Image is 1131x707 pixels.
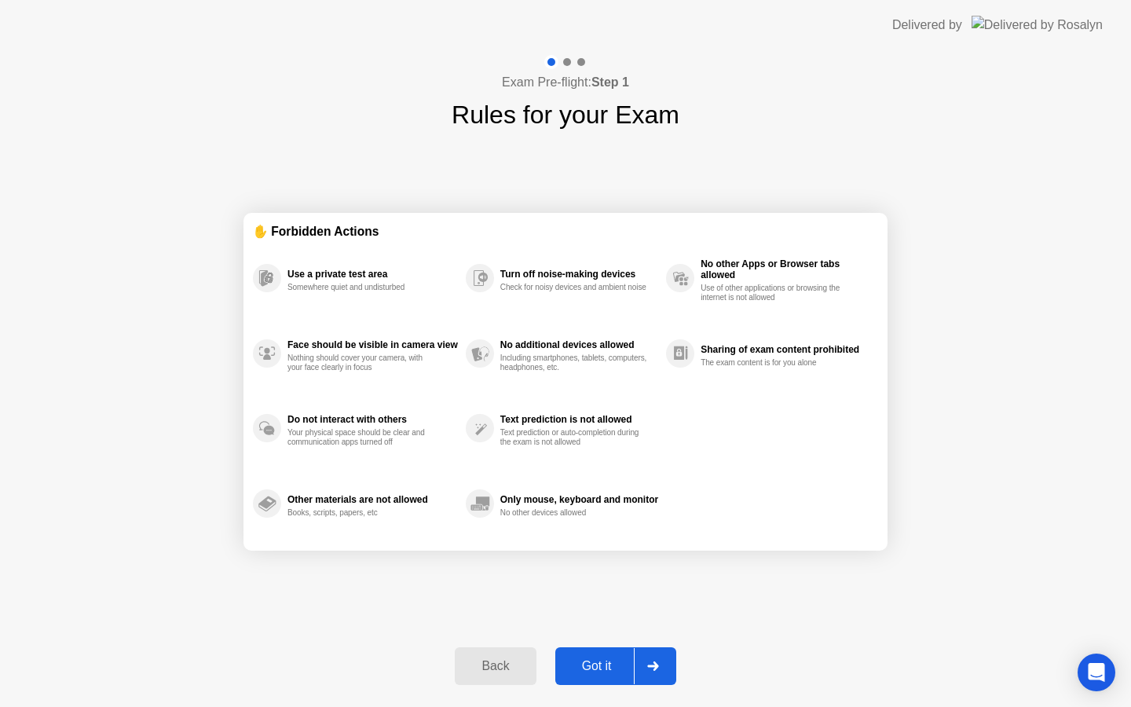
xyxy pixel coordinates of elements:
[253,222,878,240] div: ✋ Forbidden Actions
[701,358,849,368] div: The exam content is for you alone
[287,339,458,350] div: Face should be visible in camera view
[455,647,536,685] button: Back
[500,339,658,350] div: No additional devices allowed
[287,353,436,372] div: Nothing should cover your camera, with your face clearly in focus
[701,284,849,302] div: Use of other applications or browsing the internet is not allowed
[459,659,531,673] div: Back
[452,96,679,134] h1: Rules for your Exam
[500,414,658,425] div: Text prediction is not allowed
[287,494,458,505] div: Other materials are not allowed
[560,659,634,673] div: Got it
[892,16,962,35] div: Delivered by
[972,16,1103,34] img: Delivered by Rosalyn
[500,353,649,372] div: Including smartphones, tablets, computers, headphones, etc.
[287,508,436,518] div: Books, scripts, papers, etc
[500,269,658,280] div: Turn off noise-making devices
[287,283,436,292] div: Somewhere quiet and undisturbed
[500,508,649,518] div: No other devices allowed
[701,258,870,280] div: No other Apps or Browser tabs allowed
[1078,654,1115,691] div: Open Intercom Messenger
[287,269,458,280] div: Use a private test area
[500,428,649,447] div: Text prediction or auto-completion during the exam is not allowed
[287,414,458,425] div: Do not interact with others
[701,344,870,355] div: Sharing of exam content prohibited
[287,428,436,447] div: Your physical space should be clear and communication apps turned off
[502,73,629,92] h4: Exam Pre-flight:
[591,75,629,89] b: Step 1
[555,647,676,685] button: Got it
[500,494,658,505] div: Only mouse, keyboard and monitor
[500,283,649,292] div: Check for noisy devices and ambient noise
